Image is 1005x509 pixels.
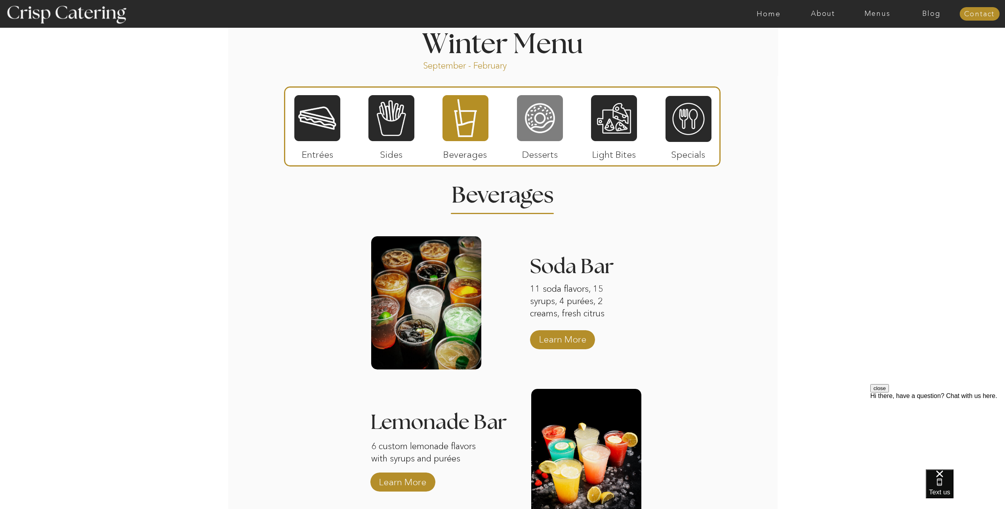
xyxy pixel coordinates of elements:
[662,141,715,164] p: Specials
[959,10,999,18] a: Contact
[370,412,515,422] h3: Lemonade Bar
[393,31,613,54] h1: Winter Menu
[850,10,904,18] a: Menus
[451,184,554,200] h2: Beverages
[536,326,589,349] a: Learn More
[796,10,850,18] a: About
[439,141,492,164] p: Beverages
[530,283,629,321] p: 11 soda flavors, 15 syrups, 4 purées, 2 creams, fresh citrus
[870,384,1005,479] iframe: podium webchat widget prompt
[376,469,429,492] a: Learn More
[514,141,566,164] p: Desserts
[588,141,641,164] p: Light Bites
[423,60,532,69] p: September - February
[291,141,344,164] p: Entrées
[530,256,640,278] h3: Soda Bar
[371,440,483,478] p: 6 custom lemonade flavors with syrups and purées
[904,10,959,18] a: Blog
[926,469,1005,509] iframe: podium webchat widget bubble
[742,10,796,18] a: Home
[365,141,418,164] p: Sides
